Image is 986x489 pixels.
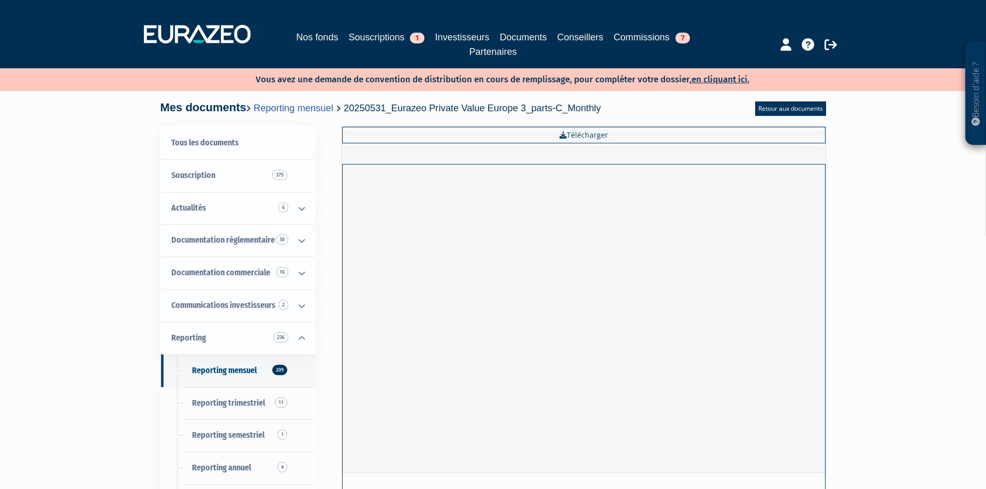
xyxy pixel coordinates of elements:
[192,365,257,375] span: Reporting mensuel
[500,30,547,45] a: Documents
[171,333,206,343] span: Reporting
[469,45,517,59] a: Partenaires
[171,203,206,213] span: Actualités
[435,30,489,45] a: Investisseurs
[278,202,288,213] span: 6
[272,170,287,180] span: 375
[277,429,287,440] span: 1
[171,268,270,277] span: Documentation commerciale
[171,170,215,180] span: Souscription
[755,101,826,116] a: Retour aux documents
[161,354,315,387] a: Reporting mensuel209
[161,257,315,289] a: Documentation commerciale 16
[226,71,749,86] p: Vous avez une demande de convention de distribution en cours de remplissage, pour compléter votre...
[254,102,333,113] a: Reporting mensuel
[273,332,288,343] span: 236
[171,300,275,310] span: Communications investisseurs
[192,463,251,472] span: Reporting annuel
[192,398,265,408] span: Reporting trimestriel
[342,127,826,143] a: Télécharger
[161,387,315,420] a: Reporting trimestriel11
[277,462,287,472] span: 4
[272,365,287,375] span: 209
[675,33,690,43] span: 7
[691,74,749,85] a: en cliquant ici.
[161,159,315,192] a: Souscription375
[161,322,315,354] a: Reporting 236
[348,30,424,45] a: Souscriptions1
[161,224,315,257] a: Documentation règlementaire 30
[278,300,288,310] span: 2
[161,452,315,484] a: Reporting annuel4
[970,47,982,140] p: Besoin d'aide ?
[171,235,275,245] span: Documentation règlementaire
[614,30,690,45] a: Commissions7
[144,25,251,43] img: 1732889491-logotype_eurazeo_blanc_rvb.png
[161,419,315,452] a: Reporting semestriel1
[296,30,338,45] a: Nos fonds
[557,30,604,45] a: Conseillers
[344,102,601,113] span: 20250531_Eurazeo Private Value Europe 3_parts-C_Monthly
[275,397,287,408] span: 11
[276,234,288,245] span: 30
[410,33,424,43] span: 1
[161,289,315,322] a: Communications investisseurs 2
[192,430,264,440] span: Reporting semestriel
[161,192,315,225] a: Actualités 6
[276,267,288,277] span: 16
[160,101,601,114] h4: Mes documents
[161,127,315,159] a: Tous les documents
